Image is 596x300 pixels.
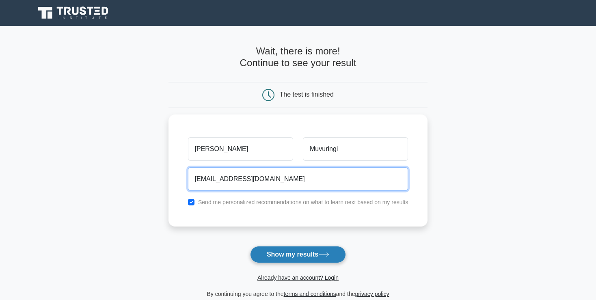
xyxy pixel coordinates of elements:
button: Show my results [250,246,346,263]
input: Last name [303,137,408,161]
input: Email [188,167,408,191]
label: Send me personalized recommendations on what to learn next based on my results [198,199,408,205]
h4: Wait, there is more! Continue to see your result [168,45,428,69]
div: The test is finished [280,91,334,98]
a: Already have an account? Login [257,274,339,281]
div: By continuing you agree to the and the [164,289,433,299]
input: First name [188,137,293,161]
a: privacy policy [355,291,389,297]
a: terms and conditions [284,291,336,297]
